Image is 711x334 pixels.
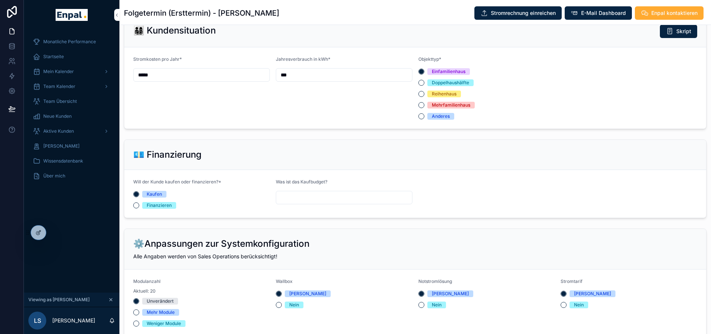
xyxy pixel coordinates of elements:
[418,56,441,62] span: Objekttyp*
[28,95,115,108] a: Team Übersicht
[561,278,583,284] span: Stromtarif
[28,154,115,168] a: Wissensdatenbank
[147,202,172,209] div: Finanzieren
[565,6,632,20] button: E-Mail Dashboard
[574,302,584,308] div: Nein
[276,179,327,185] span: Was ist das Kaufbudget?
[432,91,456,97] div: Reihenhaus
[133,179,221,185] span: Will der Kunde kaufen oder finanzieren?*
[28,65,115,78] a: Mein Kalender
[432,79,469,86] div: Doppelhaushälfte
[276,278,293,284] span: Wallbox
[432,102,470,108] div: Mehrfamilienhaus
[133,278,160,284] span: Modulanzahl
[28,169,115,183] a: Über mich
[43,83,75,89] span: Team Kalender
[24,30,119,192] div: scrollable content
[133,25,216,37] h2: 👨‍👩‍👧‍👦 Kundensituation
[147,191,162,198] div: Kaufen
[28,35,115,48] a: Monatliche Performance
[432,113,450,120] div: Anderes
[574,290,611,297] div: [PERSON_NAME]
[43,69,74,75] span: Mein Kalender
[28,80,115,93] a: Team Kalender
[124,8,279,18] h1: Folgetermin (Ersttermin) - [PERSON_NAME]
[147,298,174,305] div: Unverändert
[491,9,556,17] span: Stromrechnung einreichen
[133,238,309,250] h2: ⚙️Anpassungen zur Systemkonfiguration
[43,173,65,179] span: Über mich
[660,25,697,38] button: Skript
[56,9,87,21] img: App logo
[43,128,74,134] span: Aktive Kunden
[432,302,442,308] div: Nein
[676,28,691,35] span: Skript
[28,297,90,303] span: Viewing as [PERSON_NAME]
[43,143,79,149] span: [PERSON_NAME]
[289,302,299,308] div: Nein
[28,139,115,153] a: [PERSON_NAME]
[43,39,96,45] span: Monatliche Performance
[432,68,465,75] div: Einfamilienhaus
[43,113,72,119] span: Neue Kunden
[133,253,277,259] span: Alle Angaben werden von Sales Operations berücksichtigt!
[581,9,626,17] span: E-Mail Dashboard
[432,290,469,297] div: [PERSON_NAME]
[133,288,156,294] span: Aktuell: 20
[635,6,704,20] button: Enpal kontaktieren
[474,6,562,20] button: Stromrechnung einreichen
[147,309,175,316] div: Mehr Module
[34,316,41,325] span: LS
[28,110,115,123] a: Neue Kunden
[289,290,326,297] div: [PERSON_NAME]
[276,56,330,62] span: Jahresverbrauch in kWh*
[133,56,182,62] span: Stromkosten pro Jahr*
[52,317,95,324] p: [PERSON_NAME]
[418,278,452,284] span: Notstromlösung
[133,149,202,161] h2: 💶 Finanzierung
[43,98,77,104] span: Team Übersicht
[28,125,115,138] a: Aktive Kunden
[43,158,83,164] span: Wissensdatenbank
[651,9,698,17] span: Enpal kontaktieren
[147,320,181,327] div: Weniger Module
[43,54,64,60] span: Startseite
[28,50,115,63] a: Startseite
